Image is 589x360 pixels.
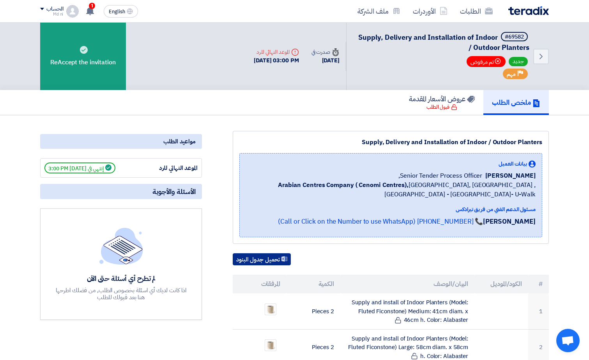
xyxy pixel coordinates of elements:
div: #69582 [505,34,524,40]
div: [DATE] 03:00 PM [254,56,299,65]
td: 2 Pieces [287,293,340,329]
span: Supply, Delivery and Installation of Indoor / Outdoor Planters [358,32,529,53]
img: profile_test.png [66,5,79,18]
th: الكمية [287,275,340,293]
a: الأوردرات [407,2,454,20]
span: جديد [509,57,528,66]
div: Md ni [40,12,63,16]
span: تم مرفوض [467,56,506,67]
a: ملف الشركة [351,2,407,20]
span: English [109,9,125,14]
a: الطلبات [454,2,499,20]
span: Senior Tender Process Officer, [398,171,482,180]
div: Supply, Delivery and Installation of Indoor / Outdoor Planters [239,138,542,147]
div: صدرت في [311,48,340,56]
th: # [528,275,549,293]
div: الحساب [46,6,63,12]
th: الكود/الموديل [474,275,528,293]
span: إنتهي في [DATE] 3:00 PM [44,162,115,173]
span: بيانات العميل [499,160,527,168]
div: [DATE] [311,56,340,65]
h5: ملخص الطلب [492,98,540,107]
img: Teradix logo [508,6,549,15]
h5: عروض الأسعار المقدمة [409,94,475,103]
b: Arabian Centres Company ( Cenomi Centres), [278,180,409,190]
th: البيان/الوصف [340,275,475,293]
div: ReAccept the invitation [40,23,126,90]
h5: Supply, Delivery and Installation of Indoor / Outdoor Planters [356,32,529,52]
div: مسئول الدعم الفني من فريق تيرادكس [246,205,536,214]
button: English [104,5,138,18]
span: [GEOGRAPHIC_DATA], [GEOGRAPHIC_DATA] ,[GEOGRAPHIC_DATA] - [GEOGRAPHIC_DATA]- U-Walk [246,180,536,199]
div: مواعيد الطلب [40,134,202,149]
img: Fluted_Ficonstone_IndoorOutdoor_Planters_1745848082424.jpg [265,304,276,315]
td: 1 [528,293,549,329]
span: 1 [89,3,95,9]
img: Fluted_Ficonstone_IndoorOutdoor_Planters_1745848135481.jpg [265,340,276,351]
td: Supply and install of Indoor Planters (Model: Fluted Ficonstone) Medium: 41cm diam. x 46cm h. Col... [340,293,475,329]
strong: [PERSON_NAME] [483,217,536,226]
span: مهم [507,71,516,78]
span: الأسئلة والأجوبة [152,187,196,196]
div: الموعد النهائي للرد [139,164,198,173]
div: قبول الطلب [426,103,457,111]
div: لم تطرح أي أسئلة حتى الآن [55,274,187,283]
a: Open chat [556,329,580,352]
a: 📞 [PHONE_NUMBER] (Call or Click on the Number to use WhatsApp) [278,217,483,226]
div: اذا كانت لديك أي اسئلة بخصوص الطلب, من فضلك اطرحها هنا بعد قبولك للطلب [55,287,187,301]
th: المرفقات [233,275,287,293]
div: الموعد النهائي للرد [254,48,299,56]
span: [PERSON_NAME] [485,171,536,180]
a: عروض الأسعار المقدمة قبول الطلب [400,90,483,115]
button: تحميل جدول البنود [233,253,291,266]
a: ملخص الطلب [483,90,549,115]
img: empty_state_list.svg [99,228,143,264]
